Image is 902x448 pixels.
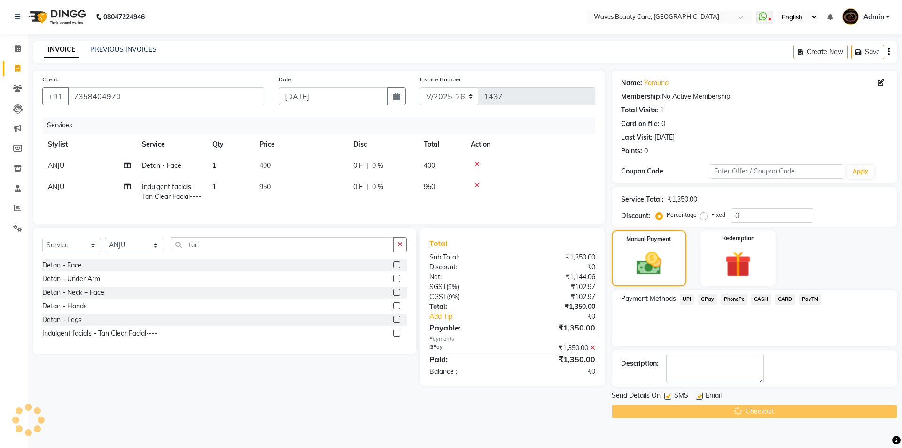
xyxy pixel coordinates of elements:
[43,117,602,134] div: Services
[448,283,457,291] span: 9%
[42,315,82,325] div: Detan - Legs
[422,272,512,282] div: Net:
[621,294,676,304] span: Payment Methods
[424,161,435,170] span: 400
[142,182,201,201] span: Indulgent facials - Tan Clear Facial----
[667,211,697,219] label: Percentage
[612,391,661,402] span: Send Details On
[422,262,512,272] div: Discount:
[422,322,512,333] div: Payable:
[793,45,848,59] button: Create New
[721,294,747,305] span: PhonePe
[422,292,512,302] div: ( )
[422,354,512,365] div: Paid:
[621,119,660,129] div: Card on file:
[254,134,348,155] th: Price
[512,367,602,377] div: ₹0
[353,161,363,171] span: 0 F
[674,391,688,402] span: SMS
[372,161,383,171] span: 0 %
[422,312,527,322] a: Add Tip
[353,182,363,192] span: 0 F
[680,294,694,305] span: UPI
[68,87,264,105] input: Search by Name/Mobile/Email/Code
[366,161,368,171] span: |
[512,354,602,365] div: ₹1,350.00
[136,134,207,155] th: Service
[42,288,104,298] div: Detan - Neck + Face
[48,182,64,191] span: ANJU
[142,161,181,170] span: Detan - Face
[422,302,512,312] div: Total:
[512,343,602,353] div: ₹1,350.00
[512,282,602,292] div: ₹102.97
[259,161,271,170] span: 400
[621,78,642,88] div: Name:
[348,134,418,155] th: Disc
[626,235,671,244] label: Manual Payment
[751,294,771,305] span: CASH
[842,8,859,25] img: Admin
[42,274,100,284] div: Detan - Under Arm
[424,182,435,191] span: 950
[42,301,87,311] div: Detan - Hands
[42,329,157,338] div: Indulgent facials - Tan Clear Facial----
[512,262,602,272] div: ₹0
[24,4,88,30] img: logo
[429,335,595,343] div: Payments
[644,78,669,88] a: Yamuna
[465,134,595,155] th: Action
[42,87,69,105] button: +91
[422,343,512,353] div: GPay
[512,322,602,333] div: ₹1,350.00
[103,4,145,30] b: 08047224946
[621,146,642,156] div: Points:
[621,133,653,142] div: Last Visit:
[710,164,843,179] input: Enter Offer / Coupon Code
[212,161,216,170] span: 1
[429,283,446,291] span: SGST
[717,248,759,281] img: _gift.svg
[212,182,216,191] span: 1
[668,195,697,204] div: ₹1,350.00
[654,133,675,142] div: [DATE]
[621,92,662,102] div: Membership:
[621,359,659,369] div: Description:
[171,237,394,252] input: Search or Scan
[366,182,368,192] span: |
[621,105,658,115] div: Total Visits:
[42,134,136,155] th: Stylist
[42,260,82,270] div: Detan - Face
[48,161,64,170] span: ANJU
[847,165,874,179] button: Apply
[660,105,664,115] div: 1
[775,294,795,305] span: CARD
[698,294,717,305] span: GPay
[799,294,822,305] span: PayTM
[207,134,254,155] th: Qty
[512,272,602,282] div: ₹1,144.06
[722,234,754,243] label: Redemption
[449,293,458,300] span: 9%
[42,75,57,84] label: Client
[422,367,512,377] div: Balance :
[706,391,722,402] span: Email
[422,282,512,292] div: ( )
[863,12,884,22] span: Admin
[429,238,451,248] span: Total
[422,252,512,262] div: Sub Total:
[629,249,669,278] img: _cash.svg
[621,166,710,176] div: Coupon Code
[279,75,291,84] label: Date
[512,302,602,312] div: ₹1,350.00
[90,45,156,54] a: PREVIOUS INVOICES
[420,75,461,84] label: Invoice Number
[259,182,271,191] span: 950
[372,182,383,192] span: 0 %
[644,146,648,156] div: 0
[661,119,665,129] div: 0
[512,252,602,262] div: ₹1,350.00
[851,45,884,59] button: Save
[621,211,650,221] div: Discount:
[527,312,602,322] div: ₹0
